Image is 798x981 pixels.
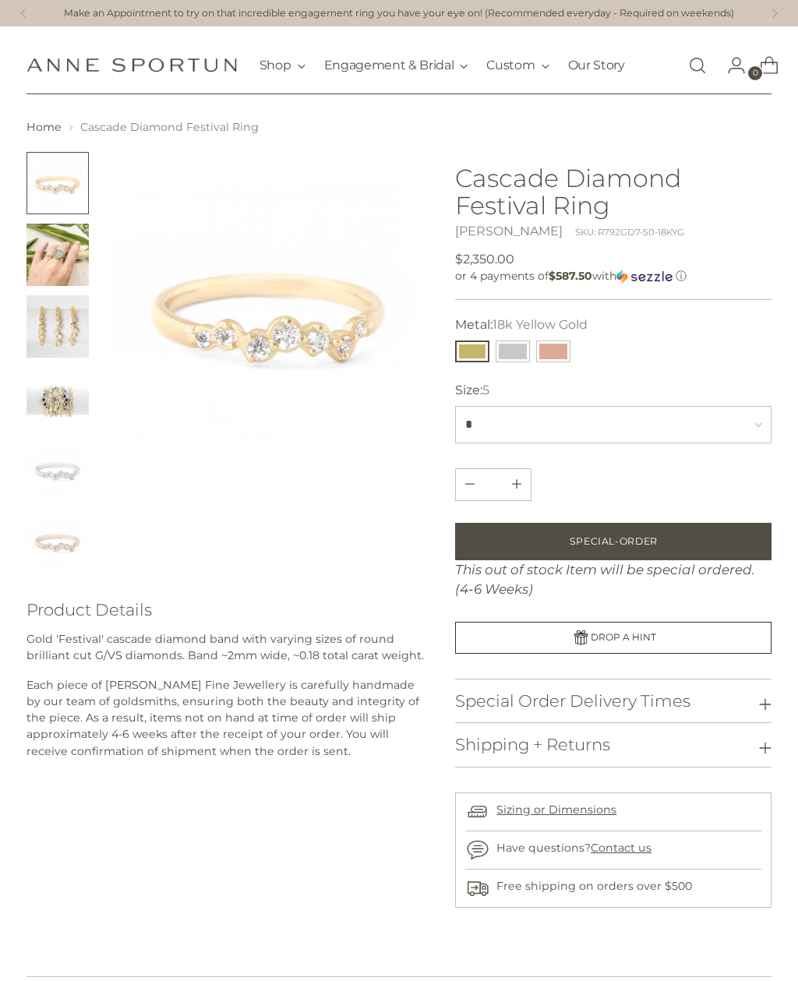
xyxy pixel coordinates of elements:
[26,601,429,619] h3: Product Details
[455,341,489,362] button: 18k Yellow Gold
[455,622,772,654] a: DROP A HINT
[80,120,259,134] span: Cascade Diamond Festival Ring
[26,631,429,665] p: Gold 'Festival' cascade diamond band with varying sizes of round brilliant cut G/VS diamonds. Ban...
[496,803,616,817] a: Sizing or Dimensions
[715,50,746,81] a: Go to the account page
[455,723,772,766] button: Shipping + Returns
[536,341,570,362] button: 14k Rose Gold
[496,878,692,895] p: Free shipping on orders over $500
[26,295,89,358] img: Cascade Diamond Festival Ring - Anne Sportun Fine Jewellery
[26,58,237,72] a: Anne Sportun Fine Jewellery
[455,679,772,722] button: Special Order Delivery Times
[26,439,89,501] button: Change image to image 5
[455,523,772,560] button: Add to Bag
[455,736,610,753] h3: Shipping + Returns
[748,66,762,80] span: 0
[747,50,779,81] a: Open cart modal
[496,341,530,362] button: 14k White Gold
[455,224,563,238] a: [PERSON_NAME]
[549,269,592,283] span: $587.50
[568,48,625,83] a: Our Story
[455,316,588,334] label: Metal:
[455,269,772,284] div: or 4 payments of$587.50withSezzle Click to learn more about Sezzle
[26,224,89,286] button: Change image to image 2
[455,560,772,600] div: This out of stock Item will be special ordered. (4-6 Weeks)
[26,295,89,358] button: Change image to image 3
[324,48,468,83] button: Engagement & Bridal
[570,535,658,549] span: Special-Order
[26,367,89,429] img: Cascade Diamond Festival Ring - Anne Sportun Fine Jewellery
[111,152,429,471] img: Cascade Diamond Festival Ring
[26,120,62,134] a: Home
[26,677,429,760] p: Each piece of [PERSON_NAME] Fine Jewellery is carefully handmade by our team of goldsmiths, ensur...
[455,692,690,710] h3: Special Order Delivery Times
[455,164,772,219] h1: Cascade Diamond Festival Ring
[26,119,772,136] nav: breadcrumbs
[496,840,651,856] p: Have questions?
[591,631,656,643] span: DROP A HINT
[493,317,588,332] span: 18k Yellow Gold
[486,48,549,83] button: Custom
[455,381,489,400] label: Size:
[455,269,772,284] div: or 4 payments of with
[482,383,489,397] span: 5
[26,510,89,573] button: Change image to image 6
[475,469,512,500] input: Product quantity
[682,50,713,81] a: Open search modal
[503,469,531,500] button: Subtract product quantity
[616,270,673,284] img: Sezzle
[64,6,734,21] a: Make an Appointment to try on that incredible engagement ring you have your eye on! (Recommended ...
[456,469,484,500] button: Add product quantity
[455,250,514,269] span: $2,350.00
[26,367,89,429] button: Change image to image 4
[260,48,305,83] button: Shop
[26,152,89,214] button: Change image to image 1
[591,841,651,855] a: Contact us
[575,226,684,239] div: SKU: R792GD7-50-18KYG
